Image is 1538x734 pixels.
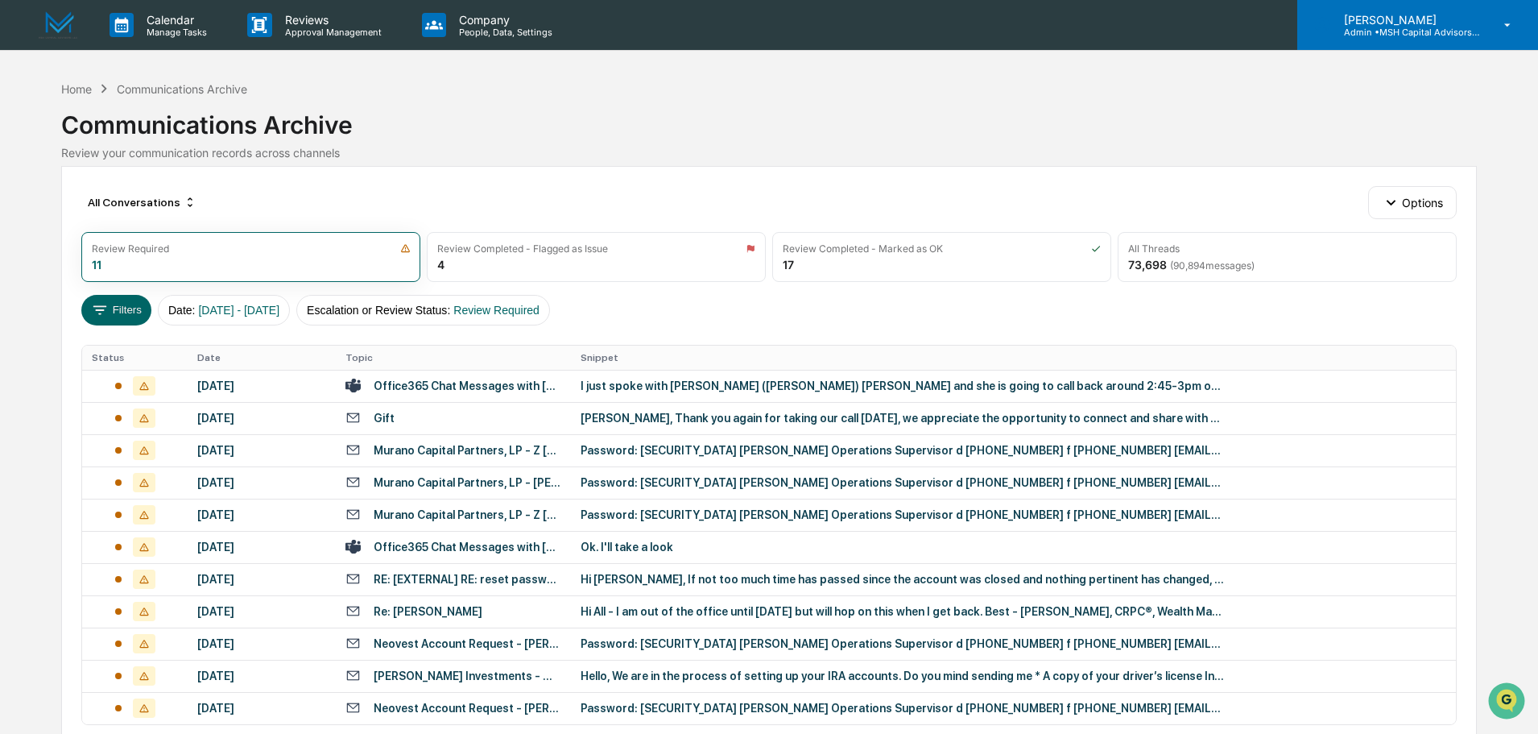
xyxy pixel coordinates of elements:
[197,444,326,457] div: [DATE]
[61,146,1476,160] div: Review your communication records across channels
[1170,259,1255,272] span: ( 90,894 messages)
[336,346,571,370] th: Topic
[581,573,1225,586] div: Hi [PERSON_NAME], If not too much time has passed since the account was closed and nothing pertin...
[1091,243,1101,254] img: icon
[581,637,1225,650] div: Password: [SECURITY_DATA] [PERSON_NAME] Operations Supervisor d [PHONE_NUMBER] f [PHONE_NUMBER] [...
[81,189,203,215] div: All Conversations
[32,234,101,250] span: Data Lookup
[374,605,482,618] div: Re: [PERSON_NAME]
[110,197,206,226] a: 🗄️Attestations
[374,379,561,392] div: Office365 Chat Messages with [PERSON_NAME], [PERSON_NAME], [PERSON_NAME] on [DATE]
[81,295,151,326] button: Filters
[746,243,755,254] img: icon
[581,508,1225,521] div: Password: [SECURITY_DATA] [PERSON_NAME] Operations Supervisor d [PHONE_NUMBER] f [PHONE_NUMBER] [...
[32,203,104,219] span: Preclearance
[160,273,195,285] span: Pylon
[117,82,247,96] div: Communications Archive
[374,476,561,489] div: Murano Capital Partners, LP - [PERSON_NAME]
[374,541,561,554] div: Office365 Chat Messages with [PERSON_NAME], [PERSON_NAME] on [DATE]
[197,702,326,715] div: [DATE]
[581,541,1225,554] div: Ok. I'll take a look
[10,197,110,226] a: 🖐️Preclearance
[55,139,204,152] div: We're available if you need us!
[437,258,444,272] div: 4
[1486,681,1530,724] iframe: Open customer support
[581,605,1225,618] div: Hi All - I am out of the office until [DATE] but will hop on this when I get back. Best - [PERSON...
[374,637,561,650] div: Neovest Account Request - [PERSON_NAME]
[197,508,326,521] div: [DATE]
[1331,27,1481,38] p: Admin • MSH Capital Advisors LLC - RIA
[61,82,92,96] div: Home
[198,304,279,317] span: [DATE] - [DATE]
[437,243,608,255] div: Review Completed - Flagged as Issue
[374,573,561,586] div: RE: [EXTERNAL] RE: reset password
[446,27,560,38] p: People, Data, Settings
[134,27,215,38] p: Manage Tasks
[197,670,326,682] div: [DATE]
[197,637,326,650] div: [DATE]
[581,379,1225,392] div: I just spoke with [PERSON_NAME] ([PERSON_NAME]) [PERSON_NAME] and she is going to call back aroun...
[16,205,29,218] div: 🖐️
[82,346,187,370] th: Status
[272,13,390,27] p: Reviews
[92,243,169,255] div: Review Required
[197,605,326,618] div: [DATE]
[61,97,1476,139] div: Communications Archive
[197,412,326,425] div: [DATE]
[374,670,561,682] div: [PERSON_NAME] Investments - Missing Information for IRA Accounts
[400,243,411,254] img: icon
[133,203,200,219] span: Attestations
[197,379,326,392] div: [DATE]
[296,295,550,326] button: Escalation or Review Status:Review Required
[114,272,195,285] a: Powered byPylon
[39,11,77,39] img: logo
[374,444,561,457] div: Murano Capital Partners, LP - Z [GEOGRAPHIC_DATA]
[274,128,293,147] button: Start new chat
[581,670,1225,682] div: Hello, We are in the process of setting up your IRA accounts. Do you mind sending me * A copy of ...
[272,27,390,38] p: Approval Management
[1128,243,1180,255] div: All Threads
[1368,186,1456,218] button: Options
[453,304,540,317] span: Review Required
[374,508,561,521] div: Murano Capital Partners, LP - Z [GEOGRAPHIC_DATA]
[16,34,293,60] p: How can we help?
[1331,13,1481,27] p: [PERSON_NAME]
[581,412,1225,425] div: [PERSON_NAME], Thank you again for taking our call [DATE], we appreciate the opportunity to conne...
[197,573,326,586] div: [DATE]
[197,541,326,554] div: [DATE]
[16,235,29,248] div: 🔎
[374,412,395,425] div: Gift
[188,346,336,370] th: Date
[581,476,1225,489] div: Password: [SECURITY_DATA] [PERSON_NAME] Operations Supervisor d [PHONE_NUMBER] f [PHONE_NUMBER] [...
[92,258,101,272] div: 11
[55,123,264,139] div: Start new chat
[783,258,794,272] div: 17
[581,444,1225,457] div: Password: [SECURITY_DATA] [PERSON_NAME] Operations Supervisor d [PHONE_NUMBER] f [PHONE_NUMBER] [...
[783,243,943,255] div: Review Completed - Marked as OK
[374,702,561,715] div: Neovest Account Request - [PERSON_NAME]
[1128,258,1255,272] div: 73,698
[571,346,1456,370] th: Snippet
[446,13,560,27] p: Company
[197,476,326,489] div: [DATE]
[16,123,45,152] img: 1746055101610-c473b297-6a78-478c-a979-82029cc54cd1
[134,13,215,27] p: Calendar
[158,295,290,326] button: Date:[DATE] - [DATE]
[10,227,108,256] a: 🔎Data Lookup
[581,702,1225,715] div: Password: [SECURITY_DATA] [PERSON_NAME] Operations Supervisor d [PHONE_NUMBER] f [PHONE_NUMBER] [...
[117,205,130,218] div: 🗄️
